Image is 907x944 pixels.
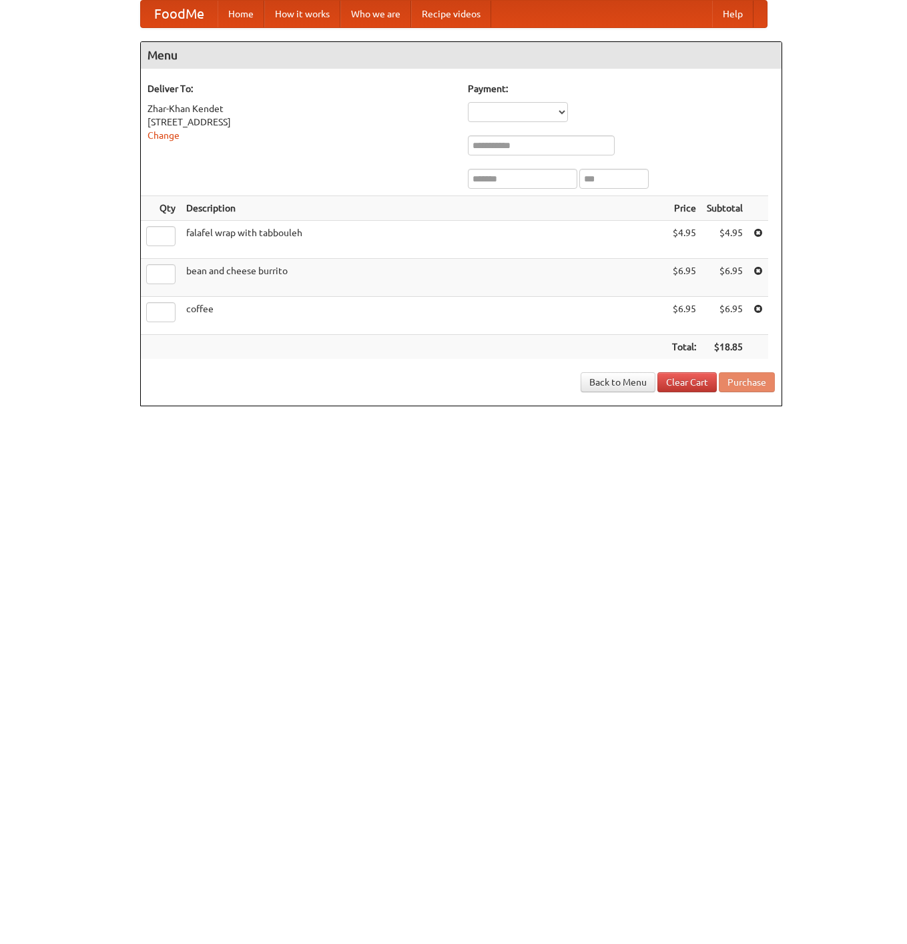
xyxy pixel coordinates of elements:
[667,259,701,297] td: $6.95
[181,259,667,297] td: bean and cheese burrito
[667,297,701,335] td: $6.95
[712,1,753,27] a: Help
[218,1,264,27] a: Home
[657,372,717,392] a: Clear Cart
[411,1,491,27] a: Recipe videos
[181,221,667,259] td: falafel wrap with tabbouleh
[147,82,455,95] h5: Deliver To:
[340,1,411,27] a: Who we are
[147,102,455,115] div: Zhar-Khan Kendet
[141,1,218,27] a: FoodMe
[141,42,782,69] h4: Menu
[181,196,667,221] th: Description
[667,196,701,221] th: Price
[667,335,701,360] th: Total:
[701,335,748,360] th: $18.85
[147,130,180,141] a: Change
[701,196,748,221] th: Subtotal
[141,196,181,221] th: Qty
[667,221,701,259] td: $4.95
[719,372,775,392] button: Purchase
[701,221,748,259] td: $4.95
[701,297,748,335] td: $6.95
[701,259,748,297] td: $6.95
[468,82,775,95] h5: Payment:
[147,115,455,129] div: [STREET_ADDRESS]
[264,1,340,27] a: How it works
[181,297,667,335] td: coffee
[581,372,655,392] a: Back to Menu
